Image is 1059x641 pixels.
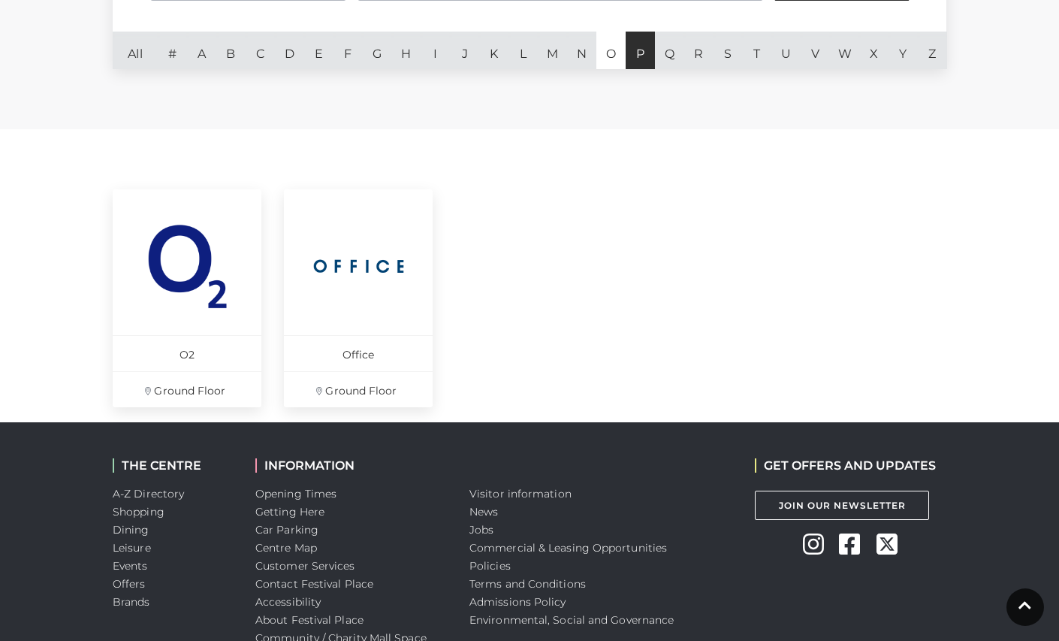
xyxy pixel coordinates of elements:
[755,458,936,473] h2: GET OFFERS AND UPDATES
[830,32,859,69] a: W
[113,559,148,573] a: Events
[113,595,150,609] a: Brands
[469,487,572,500] a: Visitor information
[479,32,508,69] a: K
[450,32,479,69] a: J
[771,32,801,69] a: U
[113,32,158,69] a: All
[113,505,164,519] a: Shopping
[284,371,433,407] p: Ground Floor
[421,32,450,69] a: I
[255,577,373,591] a: Contact Festival Place
[918,32,947,69] a: Z
[755,491,929,520] a: Join Our Newsletter
[469,541,667,555] a: Commercial & Leasing Opportunities
[538,32,567,69] a: M
[469,523,493,537] a: Jobs
[362,32,391,69] a: G
[113,335,261,371] p: O2
[469,595,566,609] a: Admissions Policy
[567,32,596,69] a: N
[113,371,261,407] p: Ground Floor
[626,32,655,69] a: P
[255,541,317,555] a: Centre Map
[113,458,233,473] h2: THE CENTRE
[187,32,216,69] a: A
[255,505,324,519] a: Getting Here
[158,32,187,69] a: #
[255,487,336,500] a: Opening Times
[255,458,447,473] h2: INFORMATION
[859,32,889,69] a: X
[284,335,433,371] p: Office
[469,505,498,519] a: News
[255,613,364,627] a: About Festival Place
[801,32,830,69] a: V
[216,32,246,69] a: B
[655,32,684,69] a: Q
[113,541,151,555] a: Leisure
[742,32,771,69] a: T
[469,613,674,627] a: Environmental, Social and Governance
[714,32,743,69] a: S
[246,32,275,69] a: C
[113,487,184,500] a: A-Z Directory
[113,189,261,407] a: O2 Ground Floor
[113,523,149,537] a: Dining
[255,559,355,573] a: Customer Services
[508,32,538,69] a: L
[113,577,146,591] a: Offers
[333,32,363,69] a: F
[596,32,626,69] a: O
[255,595,321,609] a: Accessibility
[684,32,714,69] a: R
[889,32,918,69] a: Y
[469,559,511,573] a: Policies
[284,189,433,407] a: Office Ground Floor
[391,32,421,69] a: H
[255,523,318,537] a: Car Parking
[275,32,304,69] a: D
[304,32,333,69] a: E
[469,577,586,591] a: Terms and Conditions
